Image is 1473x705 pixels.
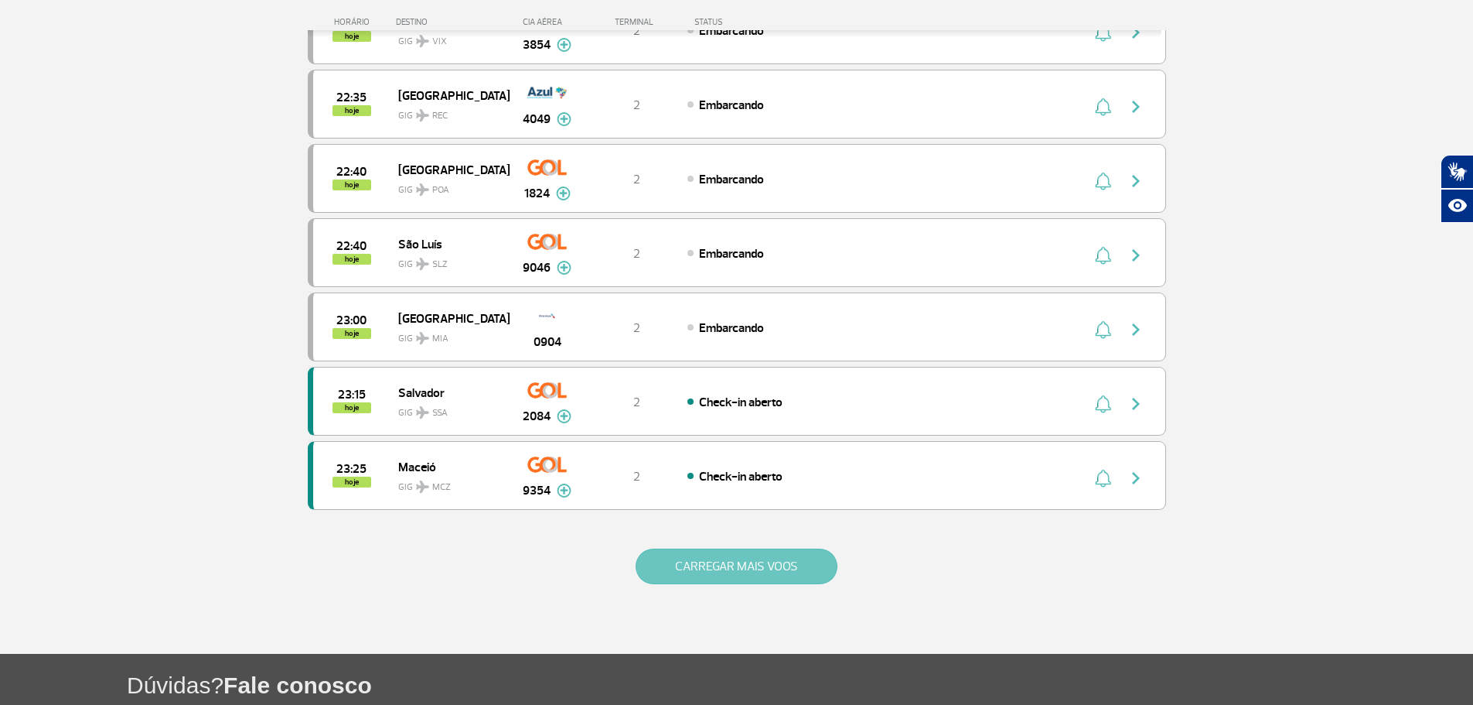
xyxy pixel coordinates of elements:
img: sino-painel-voo.svg [1095,172,1111,190]
img: destiny_airplane.svg [416,183,429,196]
span: 1824 [524,184,550,203]
div: DESTINO [396,17,509,27]
span: SSA [432,406,448,420]
span: GIG [398,175,497,197]
span: REC [432,109,448,123]
span: 3854 [523,36,551,54]
img: destiny_airplane.svg [416,406,429,419]
span: POA [432,183,449,197]
span: [GEOGRAPHIC_DATA] [398,85,497,105]
button: CARREGAR MAIS VOOS [636,549,837,584]
img: mais-info-painel-voo.svg [557,38,571,52]
img: sino-painel-voo.svg [1095,320,1111,339]
span: Embarcando [699,320,764,336]
span: 2025-09-30 22:40:00 [336,241,367,252]
span: [GEOGRAPHIC_DATA] [398,308,497,328]
img: mais-info-painel-voo.svg [557,409,571,423]
span: hoje [332,328,371,339]
img: mais-info-painel-voo.svg [556,187,571,200]
img: destiny_airplane.svg [416,258,429,270]
span: hoje [332,402,371,413]
span: hoje [332,105,371,116]
img: destiny_airplane.svg [416,332,429,344]
span: 2025-09-30 22:40:00 [336,166,367,177]
button: Abrir recursos assistivos. [1441,189,1473,223]
img: sino-painel-voo.svg [1095,469,1111,488]
span: 2 [633,172,640,187]
span: MCZ [432,481,451,495]
span: 2025-09-30 23:00:00 [336,315,367,326]
span: 2084 [523,407,551,426]
div: Plugin de acessibilidade da Hand Talk. [1441,155,1473,223]
img: mais-info-painel-voo.svg [557,112,571,126]
img: destiny_airplane.svg [416,35,429,47]
img: sino-painel-voo.svg [1095,98,1111,116]
span: 9354 [523,481,551,500]
span: Salvador [398,382,497,402]
span: 2025-09-30 23:25:00 [336,464,367,474]
span: 2 [633,23,640,39]
img: seta-direita-painel-voo.svg [1127,395,1145,413]
button: Abrir tradutor de língua de sinais. [1441,155,1473,189]
div: CIA AÉREA [509,17,586,27]
span: GIG [398,323,497,346]
div: HORÁRIO [312,17,397,27]
span: SLZ [432,258,448,272]
img: mais-info-painel-voo.svg [557,261,571,275]
span: GIG [398,101,497,123]
span: 4049 [523,110,551,128]
span: 2025-09-30 23:15:00 [338,389,366,400]
span: 9046 [523,258,551,277]
span: hoje [332,477,371,488]
img: seta-direita-painel-voo.svg [1127,320,1145,339]
span: 2 [633,320,640,336]
span: Fale conosco [223,672,372,698]
img: sino-painel-voo.svg [1095,395,1111,413]
span: São Luís [398,234,497,254]
span: Embarcando [699,98,764,113]
div: STATUS [687,17,813,27]
span: 2 [633,246,640,262]
img: seta-direita-painel-voo.svg [1127,98,1145,116]
span: Embarcando [699,172,764,187]
span: 2 [633,469,640,484]
span: Embarcando [699,23,764,39]
h1: Dúvidas? [127,669,1473,701]
span: hoje [332,180,371,190]
span: Check-in aberto [699,395,783,410]
img: destiny_airplane.svg [416,481,429,493]
span: [GEOGRAPHIC_DATA] [398,159,497,180]
img: sino-painel-voo.svg [1095,246,1111,265]
span: Check-in aberto [699,469,783,484]
img: destiny_airplane.svg [416,109,429,121]
span: GIG [398,249,497,272]
img: seta-direita-painel-voo.svg [1127,172,1145,190]
img: mais-info-painel-voo.svg [557,484,571,498]
span: Embarcando [699,246,764,262]
span: 2 [633,98,640,113]
span: 0904 [534,333,561,351]
img: seta-direita-painel-voo.svg [1127,246,1145,265]
span: hoje [332,254,371,265]
span: 2025-09-30 22:35:00 [336,92,367,103]
span: MIA [432,332,448,346]
span: VIX [432,35,447,49]
div: TERMINAL [586,17,687,27]
span: GIG [398,472,497,495]
span: 2 [633,395,640,410]
span: Maceió [398,457,497,477]
span: GIG [398,398,497,420]
img: seta-direita-painel-voo.svg [1127,469,1145,488]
